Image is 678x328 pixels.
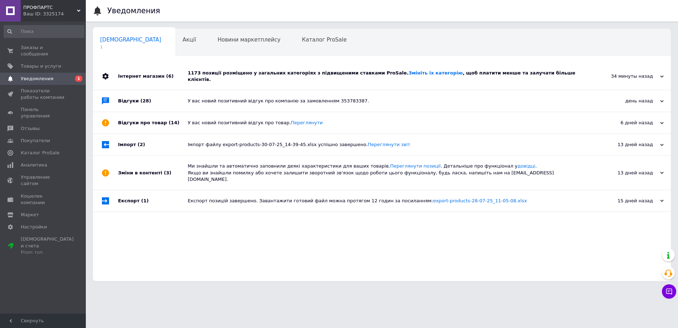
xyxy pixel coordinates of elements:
span: Покупатели [21,138,50,144]
span: [DEMOGRAPHIC_DATA] [100,37,161,43]
div: 6 дней назад [592,120,664,126]
span: Новини маркетплейсу [217,37,280,43]
span: 1 [100,44,161,50]
a: Переглянути позиції [390,163,441,169]
div: У вас новий позитивний відгук про компанію за замовленням 353783387. [188,98,592,104]
div: день назад [592,98,664,104]
span: 1 [75,76,82,82]
span: Товары и услуги [21,63,61,69]
span: Акції [183,37,196,43]
span: (3) [164,170,171,175]
div: Зміни в контенті [118,156,188,190]
div: Prom топ [21,249,74,256]
button: Чат с покупателем [662,284,676,299]
span: Кошелек компании [21,193,66,206]
div: 13 дней назад [592,141,664,148]
a: export-products-28-07-25_11-05-08.xlsx [433,198,527,203]
span: Маркет [21,212,39,218]
div: Ми знайшли та автоматично заповнили деякі характеристики для ваших товарів. . Детальніше про функ... [188,163,592,183]
span: ПРОФПАРТС [23,4,77,11]
div: 13 дней назад [592,170,664,176]
span: Уведомления [21,76,53,82]
div: 34 минуты назад [592,73,664,79]
span: (6) [166,73,173,79]
input: Поиск [4,25,84,38]
a: Переглянути [291,120,323,125]
span: Управление сайтом [21,174,66,187]
a: Переглянути звіт [368,142,410,147]
div: Імпорт файлу export-products-30-07-25_14-39-45.xlsx успішно завершено. [188,141,592,148]
div: 1173 позиції розміщено у загальних категоріях з підвищеними ставками ProSale. , щоб платити менше... [188,70,592,83]
div: Ваш ID: 3325174 [23,11,86,17]
span: Отзывы [21,125,40,132]
a: Змініть їх категорію [408,70,462,76]
h1: Уведомления [107,6,160,15]
div: Відгуки про товар [118,112,188,134]
div: Експорт позицій завершено. Завантажити готовий файл можна протягом 12 годин за посиланням: [188,198,592,204]
span: (14) [169,120,180,125]
span: Заказы и сообщения [21,44,66,57]
span: Каталог ProSale [21,150,59,156]
span: Показатели работы компании [21,88,66,101]
div: У вас новий позитивний відгук про товар. [188,120,592,126]
span: (2) [138,142,145,147]
div: 15 дней назад [592,198,664,204]
span: Панель управления [21,106,66,119]
span: [DEMOGRAPHIC_DATA] и счета [21,236,74,256]
div: Імпорт [118,134,188,155]
div: Відгуки [118,90,188,112]
span: Каталог ProSale [302,37,347,43]
span: Аналитика [21,162,47,168]
a: довідці [517,163,535,169]
div: Експорт [118,190,188,212]
span: (1) [141,198,149,203]
div: Інтернет магазин [118,63,188,90]
span: Настройки [21,224,47,230]
span: (28) [141,98,151,103]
